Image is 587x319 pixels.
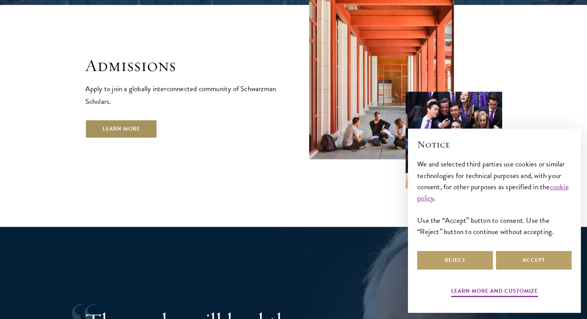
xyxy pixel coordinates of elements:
[85,55,278,76] h2: Admissions
[417,138,572,151] h2: Notice
[85,82,278,108] p: Apply to join a globally interconnected community of Schwarzman Scholars.
[417,158,572,237] div: We and selected third parties use cookies or similar technologies for technical purposes and, wit...
[417,251,493,270] button: Reject
[496,251,572,270] button: Accept
[451,286,538,298] button: Learn more and customize
[85,119,157,138] a: Learn More
[417,181,569,204] a: cookie policy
